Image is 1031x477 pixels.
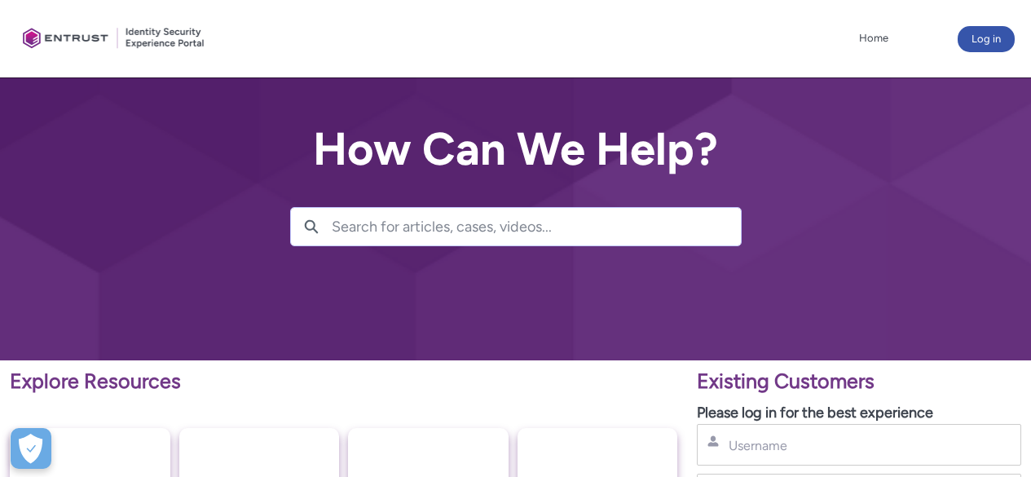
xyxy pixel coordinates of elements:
p: Existing Customers [697,366,1021,397]
input: Username [727,437,939,454]
div: Cookie Preferences [11,428,51,469]
input: Search for articles, cases, videos... [332,208,741,245]
a: Home [855,26,892,51]
p: Explore Resources [10,366,677,397]
button: Log in [958,26,1015,52]
p: Please log in for the best experience [697,402,1021,424]
h2: How Can We Help? [290,124,742,174]
button: Search [291,208,332,245]
button: Open Preferences [11,428,51,469]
